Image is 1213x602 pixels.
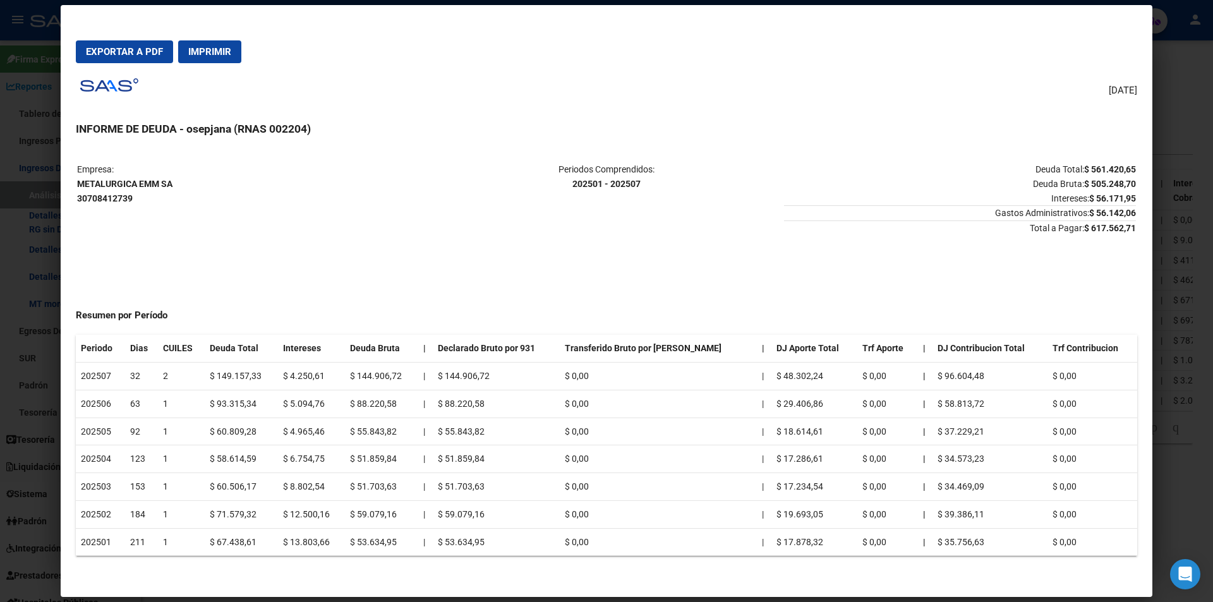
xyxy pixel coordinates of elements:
[125,528,158,556] td: 211
[418,335,433,362] th: |
[278,335,345,362] th: Intereses
[572,179,641,189] strong: 202501 - 202507
[158,500,205,528] td: 1
[784,205,1136,218] span: Gastos Administrativos:
[205,418,278,445] td: $ 60.809,28
[1089,193,1136,203] strong: $ 56.171,95
[433,473,560,501] td: $ 51.703,63
[418,363,433,390] td: |
[345,528,418,556] td: $ 53.634,95
[205,528,278,556] td: $ 67.438,61
[278,363,345,390] td: $ 4.250,61
[932,390,1047,418] td: $ 58.813,72
[430,162,782,191] p: Periodos Comprendidos:
[1047,390,1137,418] td: $ 0,00
[757,335,772,362] th: |
[1084,223,1136,233] strong: $ 617.562,71
[418,445,433,473] td: |
[278,418,345,445] td: $ 4.965,46
[918,473,933,501] th: |
[784,220,1136,233] span: Total a Pagar:
[433,500,560,528] td: $ 59.079,16
[345,500,418,528] td: $ 59.079,16
[76,528,125,556] td: 202501
[932,445,1047,473] td: $ 34.573,23
[918,363,933,390] th: |
[771,363,857,390] td: $ 48.302,24
[771,500,857,528] td: $ 19.693,05
[278,445,345,473] td: $ 6.754,75
[77,162,429,205] p: Empresa:
[188,46,231,57] span: Imprimir
[158,390,205,418] td: 1
[433,335,560,362] th: Declarado Bruto por 931
[205,500,278,528] td: $ 71.579,32
[1047,418,1137,445] td: $ 0,00
[278,390,345,418] td: $ 5.094,76
[857,363,918,390] td: $ 0,00
[205,445,278,473] td: $ 58.614,59
[857,418,918,445] td: $ 0,00
[158,473,205,501] td: 1
[76,418,125,445] td: 202505
[158,445,205,473] td: 1
[771,445,857,473] td: $ 17.286,61
[278,500,345,528] td: $ 12.500,16
[125,473,158,501] td: 153
[1047,445,1137,473] td: $ 0,00
[757,500,772,528] td: |
[932,500,1047,528] td: $ 39.386,11
[205,363,278,390] td: $ 149.157,33
[932,528,1047,556] td: $ 35.756,63
[771,335,857,362] th: DJ Aporte Total
[771,473,857,501] td: $ 17.234,54
[158,528,205,556] td: 1
[125,335,158,362] th: Dias
[76,445,125,473] td: 202504
[857,528,918,556] td: $ 0,00
[1047,528,1137,556] td: $ 0,00
[125,363,158,390] td: 32
[76,40,173,63] button: Exportar a PDF
[278,473,345,501] td: $ 8.802,54
[1047,335,1137,362] th: Trf Contribucion
[857,473,918,501] td: $ 0,00
[158,363,205,390] td: 2
[1047,363,1137,390] td: $ 0,00
[125,445,158,473] td: 123
[757,390,772,418] td: |
[418,500,433,528] td: |
[418,390,433,418] td: |
[932,418,1047,445] td: $ 37.229,21
[1047,500,1137,528] td: $ 0,00
[205,473,278,501] td: $ 60.506,17
[757,445,772,473] td: |
[77,179,172,203] strong: METALURGICA EMM SA 30708412739
[76,363,125,390] td: 202507
[757,528,772,556] td: |
[1109,83,1137,98] span: [DATE]
[932,363,1047,390] td: $ 96.604,48
[1084,179,1136,189] strong: $ 505.248,70
[433,528,560,556] td: $ 53.634,95
[345,363,418,390] td: $ 144.906,72
[433,418,560,445] td: $ 55.843,82
[433,390,560,418] td: $ 88.220,58
[158,335,205,362] th: CUILES
[757,418,772,445] td: |
[757,473,772,501] td: |
[345,335,418,362] th: Deuda Bruta
[158,418,205,445] td: 1
[76,121,1137,137] h3: INFORME DE DEUDA - osepjana (RNAS 002204)
[918,390,933,418] th: |
[857,500,918,528] td: $ 0,00
[771,390,857,418] td: $ 29.406,86
[345,445,418,473] td: $ 51.859,84
[125,390,158,418] td: 63
[560,528,757,556] td: $ 0,00
[205,335,278,362] th: Deuda Total
[278,528,345,556] td: $ 13.803,66
[76,390,125,418] td: 202506
[76,335,125,362] th: Periodo
[345,418,418,445] td: $ 55.843,82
